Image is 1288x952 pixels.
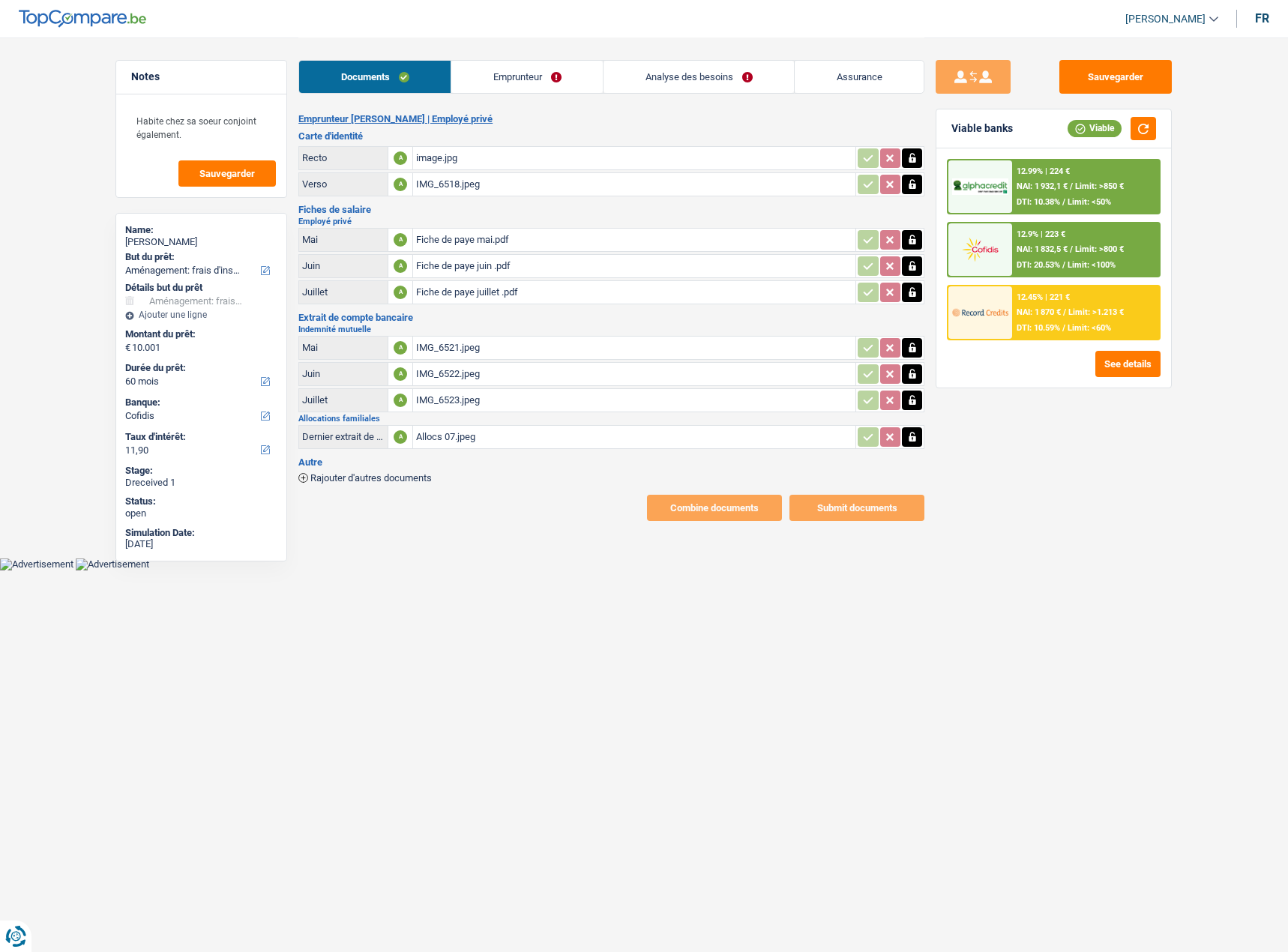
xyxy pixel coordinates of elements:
[1125,13,1206,25] span: [PERSON_NAME]
[125,251,274,263] label: But du prêt:
[451,61,603,93] a: Emprunteur
[1255,11,1269,25] div: fr
[1068,323,1111,333] span: Limit: <60%
[302,152,385,163] div: Recto
[298,113,924,125] h2: Emprunteur [PERSON_NAME] | Employé privé
[302,178,385,190] div: Verso
[416,229,852,251] div: Fiche de paye mai.pdf
[1063,307,1066,317] span: /
[647,495,782,521] button: Combine documents
[1075,181,1124,191] span: Limit: >850 €
[1062,323,1065,333] span: /
[394,259,407,273] div: A
[125,538,277,550] div: [DATE]
[298,131,924,141] h3: Carte d'identité
[795,61,924,93] a: Assurance
[125,507,277,519] div: open
[125,397,274,409] label: Banque:
[1075,244,1124,254] span: Limit: >800 €
[394,430,407,444] div: A
[125,342,130,354] span: €
[394,286,407,299] div: A
[416,337,852,359] div: IMG_6521.jpeg
[416,389,852,412] div: IMG_6523.jpeg
[952,298,1008,326] img: Record Credits
[1068,120,1122,136] div: Viable
[125,224,277,236] div: Name:
[416,281,852,304] div: Fiche de paye juillet .pdf
[1017,229,1065,239] div: 12.9% | 223 €
[298,457,924,467] h3: Autre
[125,282,277,294] div: Détails but du prêt
[1068,260,1116,270] span: Limit: <100%
[394,341,407,355] div: A
[416,147,852,169] div: image.jpg
[1095,351,1161,377] button: See details
[298,217,924,226] h2: Employé privé
[125,431,274,443] label: Taux d'intérêt:
[125,527,277,539] div: Simulation Date:
[302,368,385,379] div: Juin
[1068,307,1124,317] span: Limit: >1.213 €
[416,426,852,448] div: Allocs 07.jpeg
[394,233,407,247] div: A
[310,473,432,483] span: Rajouter d'autres documents
[1070,181,1073,191] span: /
[125,477,277,489] div: Dreceived 1
[302,286,385,298] div: Juillet
[952,178,1008,196] img: AlphaCredit
[1017,244,1068,254] span: NAI: 1 832,5 €
[131,70,271,83] h5: Notes
[1017,197,1060,207] span: DTI: 10.38%
[1113,7,1218,31] a: [PERSON_NAME]
[125,328,274,340] label: Montant du prêt:
[416,173,852,196] div: IMG_6518.jpeg
[951,122,1013,135] div: Viable banks
[178,160,276,187] button: Sauvegarder
[416,255,852,277] div: Fiche de paye juin .pdf
[302,431,385,442] div: Dernier extrait de compte pour vos allocations familiales
[394,151,407,165] div: A
[19,10,146,28] img: TopCompare Logo
[302,394,385,406] div: Juillet
[298,473,432,483] button: Rajouter d'autres documents
[394,367,407,381] div: A
[302,342,385,353] div: Mai
[125,465,277,477] div: Stage:
[1068,197,1111,207] span: Limit: <50%
[1017,260,1060,270] span: DTI: 20.53%
[1062,197,1065,207] span: /
[1070,244,1073,254] span: /
[298,313,924,322] h3: Extrait de compte bancaire
[302,234,385,245] div: Mai
[952,235,1008,263] img: Cofidis
[125,310,277,320] div: Ajouter une ligne
[1017,166,1070,176] div: 12.99% | 224 €
[789,495,924,521] button: Submit documents
[298,415,924,423] h2: Allocations familiales
[416,363,852,385] div: IMG_6522.jpeg
[125,362,274,374] label: Durée du prêt:
[298,205,924,214] h3: Fiches de salaire
[604,61,794,93] a: Analyse des besoins
[1017,292,1070,302] div: 12.45% | 221 €
[302,260,385,271] div: Juin
[1062,260,1065,270] span: /
[1059,60,1172,94] button: Sauvegarder
[125,236,277,248] div: [PERSON_NAME]
[298,325,924,334] h2: Indemnité mutuelle
[1017,307,1061,317] span: NAI: 1 870 €
[1017,323,1060,333] span: DTI: 10.59%
[394,178,407,191] div: A
[1017,181,1068,191] span: NAI: 1 932,1 €
[125,495,277,507] div: Status:
[76,558,149,570] img: Advertisement
[299,61,451,93] a: Documents
[199,169,255,178] span: Sauvegarder
[394,394,407,407] div: A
